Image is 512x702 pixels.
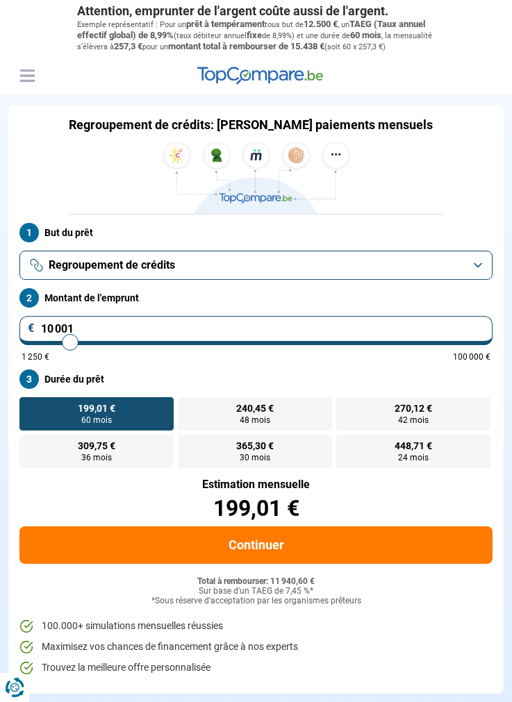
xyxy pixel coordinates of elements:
img: TopCompare.be [159,142,354,214]
span: 60 mois [81,416,112,424]
span: 1 250 € [22,353,49,361]
span: 100 000 € [453,353,490,361]
span: € [28,323,35,334]
button: Continuer [19,526,493,564]
span: 60 mois [350,30,381,40]
button: Menu [17,65,38,86]
span: TAEG (Taux annuel effectif global) de 8,99% [77,19,425,40]
h1: Regroupement de crédits: [PERSON_NAME] paiements mensuels [69,117,433,133]
label: But du prêt [19,223,493,242]
span: prêt à tempérament [186,19,265,29]
li: Trouvez la meilleure offre personnalisée [19,661,493,675]
div: 199,01 € [19,497,493,519]
span: 42 mois [398,416,429,424]
span: 270,12 € [395,403,432,413]
span: Regroupement de crédits [49,258,175,273]
span: 36 mois [81,453,112,462]
span: 12.500 € [304,19,338,29]
span: 257,3 € [114,41,142,51]
span: 30 mois [240,453,270,462]
p: Exemple représentatif : Pour un tous but de , un (taux débiteur annuel de 8,99%) et une durée de ... [77,19,436,53]
button: Regroupement de crédits [19,251,493,280]
span: montant total à rembourser de 15.438 € [168,41,324,51]
p: Attention, emprunter de l'argent coûte aussi de l'argent. [77,3,436,19]
li: Maximisez vos chances de financement grâce à nos experts [19,640,493,654]
span: fixe [247,30,262,40]
div: Sur base d'un TAEG de 7,45 %* [19,587,493,596]
label: Durée du prêt [19,369,493,389]
span: 448,71 € [395,441,432,451]
li: 100.000+ simulations mensuelles réussies [19,619,493,633]
div: *Sous réserve d'acceptation par les organismes prêteurs [19,596,493,606]
img: TopCompare [197,67,323,85]
span: 309,75 € [78,441,115,451]
span: 24 mois [398,453,429,462]
label: Montant de l'emprunt [19,288,493,308]
div: Estimation mensuelle [19,479,493,490]
span: 365,30 € [236,441,274,451]
div: Total à rembourser: 11 940,60 € [19,577,493,587]
span: 199,01 € [78,403,115,413]
span: 48 mois [240,416,270,424]
span: 240,45 € [236,403,274,413]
